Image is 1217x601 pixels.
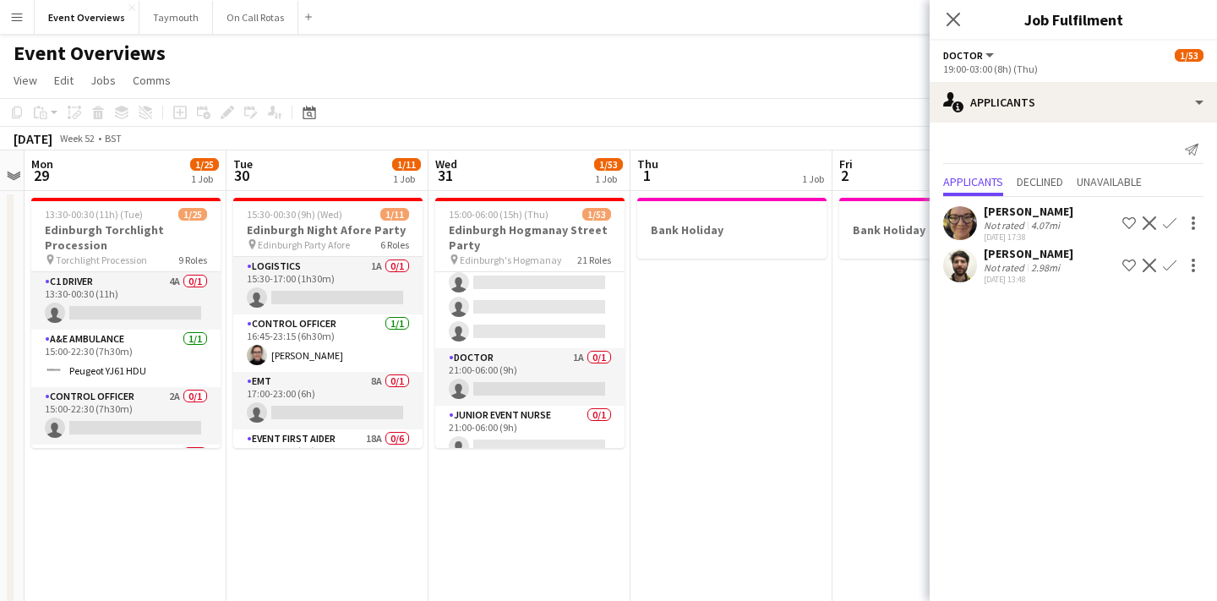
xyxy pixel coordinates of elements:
div: [DATE] 13:48 [984,274,1073,285]
app-job-card: 15:00-06:00 (15h) (Thu)1/53Edinburgh Hogmanay Street Party Edinburgh's Hogmanay21 Roles Advanced ... [435,198,625,448]
span: 9 Roles [178,254,207,266]
div: [PERSON_NAME] [984,204,1073,219]
div: [DATE] [14,130,52,147]
span: 1/11 [392,158,421,171]
span: Declined [1017,176,1063,188]
span: 1/25 [190,158,219,171]
span: View [14,73,37,88]
a: View [7,69,44,91]
app-card-role: C1 Driver4A0/113:30-00:30 (11h) [31,272,221,330]
span: 1/53 [1175,49,1203,62]
app-card-role: A&E Ambulance1/115:00-22:30 (7h30m)Peugeot YJ61 HDU [31,330,221,387]
span: Jobs [90,73,116,88]
h1: Event Overviews [14,41,166,66]
span: Applicants [943,176,1003,188]
app-card-role: Advanced First Aider7A0/421:00-06:00 (9h) [435,217,625,348]
button: Event Overviews [35,1,139,34]
span: 30 [231,166,253,185]
button: On Call Rotas [213,1,298,34]
span: Fri [839,156,853,172]
span: 31 [433,166,457,185]
div: BST [105,132,122,145]
span: 1 [635,166,658,185]
span: Doctor [943,49,983,62]
h3: Bank Holiday [637,222,827,238]
div: 19:00-03:00 (8h) (Thu) [943,63,1203,75]
h3: Edinburgh Night Afore Party [233,222,423,238]
app-card-role: Medical Manager1A0/1 [31,445,221,502]
a: Edit [47,69,80,91]
app-job-card: Bank Holiday [839,198,1029,259]
app-job-card: Bank Holiday [637,198,827,259]
app-card-role: EMT8A0/117:00-23:00 (6h) [233,372,423,429]
div: Applicants [930,82,1217,123]
button: Taymouth [139,1,213,34]
span: 2 [837,166,853,185]
div: Not rated [984,261,1028,274]
span: 6 Roles [380,238,409,251]
span: Thu [637,156,658,172]
span: Unavailable [1077,176,1142,188]
span: 15:30-00:30 (9h) (Wed) [247,208,342,221]
div: 4.07mi [1028,219,1063,232]
span: Edinburgh's Hogmanay [460,254,562,266]
app-job-card: 15:30-00:30 (9h) (Wed)1/11Edinburgh Night Afore Party Edinburgh Party Afore6 RolesLogistics1A0/11... [233,198,423,448]
app-card-role: Junior Event Nurse0/121:00-06:00 (9h) [435,406,625,463]
app-job-card: 13:30-00:30 (11h) (Tue)1/25Edinburgh Torchlight Procession Torchlight Procession9 RolesC1 Driver4... [31,198,221,448]
div: 1 Job [802,172,824,185]
h3: Edinburgh Hogmanay Street Party [435,222,625,253]
span: Week 52 [56,132,98,145]
app-card-role: Doctor1A0/121:00-06:00 (9h) [435,348,625,406]
span: Torchlight Procession [56,254,147,266]
span: 13:30-00:30 (11h) (Tue) [45,208,143,221]
h3: Job Fulfilment [930,8,1217,30]
app-card-role: Logistics1A0/115:30-17:00 (1h30m) [233,257,423,314]
app-card-role: Control Officer1/116:45-23:15 (6h30m)[PERSON_NAME] [233,314,423,372]
a: Jobs [84,69,123,91]
span: Comms [133,73,171,88]
div: 2.98mi [1028,261,1063,274]
span: 21 Roles [577,254,611,266]
button: Doctor [943,49,996,62]
span: Tue [233,156,253,172]
span: 1/53 [582,208,611,221]
app-card-role: Control Officer2A0/115:00-22:30 (7h30m) [31,387,221,445]
span: Edit [54,73,74,88]
span: 29 [29,166,53,185]
div: 1 Job [191,172,218,185]
div: [DATE] 17:38 [984,232,1073,243]
span: Edinburgh Party Afore [258,238,350,251]
div: 1 Job [393,172,420,185]
div: Not rated [984,219,1028,232]
div: [PERSON_NAME] [984,246,1073,261]
a: Comms [126,69,177,91]
span: Mon [31,156,53,172]
span: 1/53 [594,158,623,171]
h3: Bank Holiday [839,222,1029,238]
div: 1 Job [595,172,622,185]
h3: Edinburgh Torchlight Procession [31,222,221,253]
span: Wed [435,156,457,172]
span: 1/25 [178,208,207,221]
span: 15:00-06:00 (15h) (Thu) [449,208,548,221]
span: 1/11 [380,208,409,221]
